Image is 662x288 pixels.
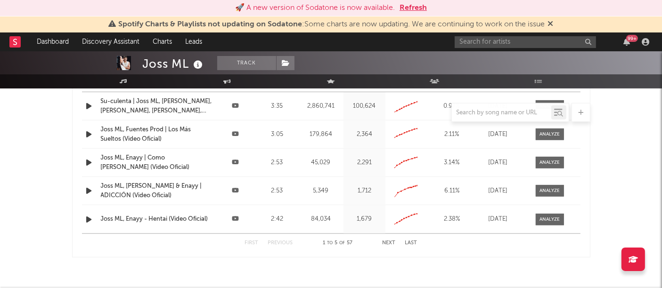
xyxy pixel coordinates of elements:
[300,102,341,111] div: 2,860,741
[312,238,364,249] div: 1 5 57
[346,158,383,168] div: 2,291
[548,21,554,28] span: Dismiss
[75,32,146,51] a: Discovery Assistant
[455,36,596,48] input: Search for artists
[430,215,474,224] div: 2.38 %
[259,186,296,196] div: 2:53
[259,158,296,168] div: 2:53
[346,130,383,139] div: 2,364
[101,125,212,144] a: Joss ML, Fuentes Prod | Los Más Sueltos (Video Oficial)
[300,158,341,168] div: 45,029
[235,2,395,14] div: 🚀 A new version of Sodatone is now available.
[146,32,179,51] a: Charts
[217,56,276,70] button: Track
[300,130,341,139] div: 179,864
[119,21,302,28] span: Spotify Charts & Playlists not updating on Sodatone
[346,102,383,111] div: 100,624
[101,182,212,200] a: Joss ML, [PERSON_NAME] & Enayy | ADICCIÓN (Video Oficial)
[259,215,296,224] div: 2:42
[430,186,474,196] div: 6.11 %
[479,158,517,168] div: [DATE]
[479,215,517,224] div: [DATE]
[339,241,345,245] span: of
[405,240,417,246] button: Last
[479,130,517,139] div: [DATE]
[430,130,474,139] div: 2.11 %
[245,240,259,246] button: First
[400,2,427,14] button: Refresh
[479,186,517,196] div: [DATE]
[346,215,383,224] div: 1,679
[119,21,545,28] span: : Some charts are now updating. We are continuing to work on the issue
[479,102,517,111] div: [DATE]
[346,186,383,196] div: 1,712
[268,240,293,246] button: Previous
[327,241,333,245] span: to
[30,32,75,51] a: Dashboard
[626,35,638,42] div: 99 +
[101,153,212,172] a: Joss ML, Enayy | Como [PERSON_NAME] (Video Oficial)
[623,38,630,46] button: 99+
[143,56,205,72] div: Joss ML
[300,186,341,196] div: 5,349
[300,215,341,224] div: 84,034
[430,158,474,168] div: 3.14 %
[452,109,551,117] input: Search by song name or URL
[259,130,296,139] div: 3:05
[383,240,396,246] button: Next
[101,97,212,115] a: Su-culenta | Joss ML, [PERSON_NAME], [PERSON_NAME], [PERSON_NAME], [PERSON_NAME] la Z, [PERSON_NA...
[179,32,209,51] a: Leads
[259,102,296,111] div: 3:35
[101,215,212,224] a: Joss ML, Enayy - Hentai (Video Oficial)
[430,102,474,111] div: 0.97 %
